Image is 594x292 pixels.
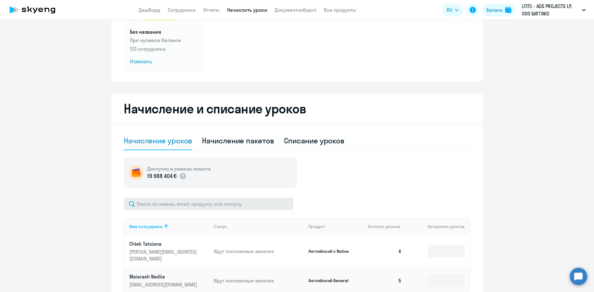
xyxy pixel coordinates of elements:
p: Идут постоянные занятия [214,248,303,255]
a: Документооборот [275,7,316,13]
img: wallet-circle.png [129,165,144,180]
a: Дашборд [139,7,160,13]
div: Статус [214,224,227,229]
div: Имя сотрудника [129,224,209,229]
span: Остаток уроков [368,224,400,229]
p: Английский General [308,278,355,283]
th: Начислить уроков [407,218,470,235]
p: Идут постоянные занятия [214,277,303,284]
p: Chlek Tatsiana [129,240,199,247]
div: Начисление пакетов [202,136,274,146]
div: Имя сотрудника [129,224,162,229]
p: [PERSON_NAME][EMAIL_ADDRESS][DOMAIN_NAME] [129,248,199,262]
p: [EMAIL_ADDRESS][DOMAIN_NAME] [129,281,199,288]
button: RU [442,4,463,16]
p: 19 988 404 € [147,172,177,180]
div: Остаток уроков [368,224,407,229]
div: Продукт [308,224,364,229]
a: Начислить уроки [227,7,267,13]
img: balance [505,7,511,13]
p: Maiarash Nadiia [129,273,199,280]
div: Баланс [486,6,503,14]
td: 4 [363,235,407,268]
a: Сотрудники [168,7,196,13]
input: Поиск по имени, email, продукту или статусу [124,198,293,210]
span: Изменить [130,58,199,66]
h5: Без названия [130,28,199,35]
div: Начисление уроков [124,136,192,146]
span: RU [447,6,452,14]
button: LTITC - ADS PROJECTS LP, ООО БИГГИКО [519,2,589,17]
h5: Доступно в рамках лимита [147,165,211,172]
div: Продукт [308,224,325,229]
div: Статус [214,224,303,229]
a: Maiarash Nadiia[EMAIL_ADDRESS][DOMAIN_NAME] [129,273,209,288]
button: Балансbalance [483,4,515,16]
h2: Начисление и списание уроков [124,101,470,116]
p: 123 сотрудника [130,45,199,53]
p: LTITC - ADS PROJECTS LP, ООО БИГГИКО [522,2,579,17]
div: Списание уроков [284,136,345,146]
p: Английский с Native [308,248,355,254]
a: Отчеты [203,7,220,13]
a: Chlek Tatsiana[PERSON_NAME][EMAIL_ADDRESS][DOMAIN_NAME] [129,240,209,262]
p: При нулевом балансе [130,36,199,44]
a: Все продукты [324,7,356,13]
